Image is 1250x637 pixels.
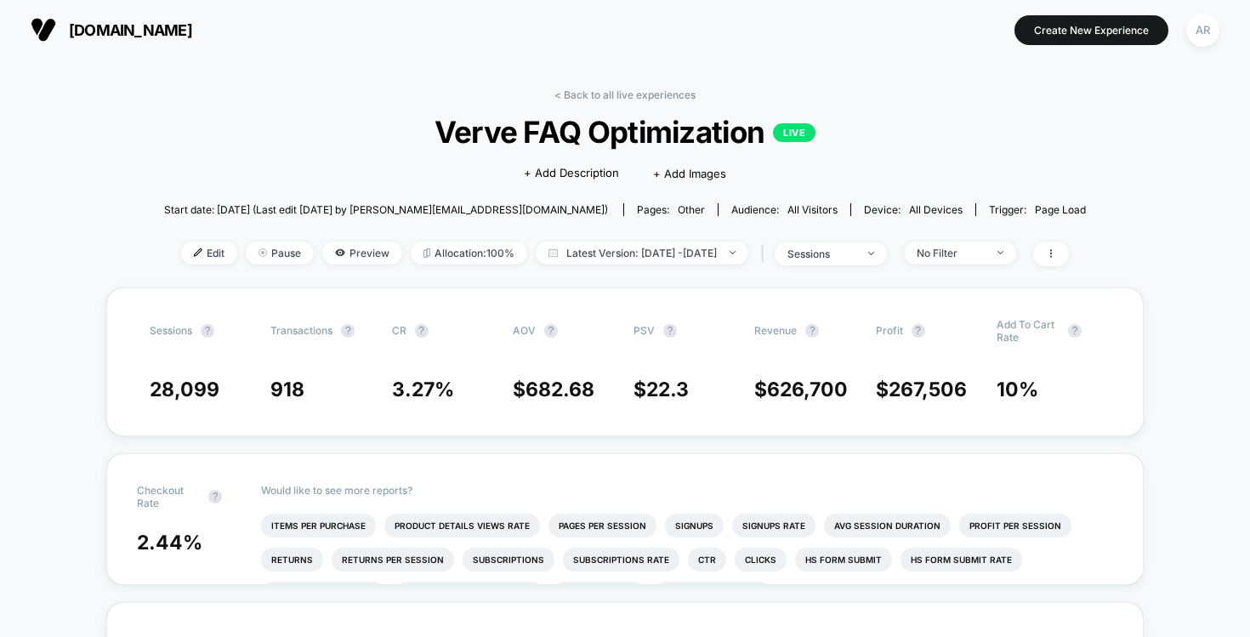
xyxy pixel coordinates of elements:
span: 3.27 % [392,378,454,401]
button: ? [415,324,429,338]
span: | [757,242,775,266]
img: end [868,252,874,255]
li: Faq Accordion Rate [654,582,771,606]
span: Add To Cart Rate [997,318,1060,344]
a: < Back to all live experiences [554,88,696,101]
li: Clicks [735,548,787,572]
button: AR [1181,13,1224,48]
li: Subscriptions [463,548,554,572]
span: 267,506 [889,378,967,401]
span: $ [754,378,848,401]
span: + Add Description [524,165,619,182]
span: 10 % [997,378,1038,401]
span: 28,099 [150,378,219,401]
span: Latest Version: [DATE] - [DATE] [536,242,748,264]
span: Sessions [150,324,192,337]
span: Checkout Rate [137,484,200,509]
img: calendar [548,248,558,257]
button: ? [805,324,819,338]
li: Returns [261,548,323,572]
li: Ctr [688,548,726,572]
p: Would like to see more reports? [261,484,1113,497]
button: ? [544,324,558,338]
span: Page Load [1035,203,1086,216]
img: Visually logo [31,17,56,43]
li: Avg Session Duration [824,514,951,537]
li: Items Per Purchase [261,514,376,537]
li: Hs Form Submit [795,548,892,572]
span: Profit [876,324,903,337]
button: ? [341,324,355,338]
span: 682.68 [526,378,594,401]
span: PSV [634,324,655,337]
span: 22.3 [646,378,689,401]
img: end [730,251,736,254]
img: end [259,248,267,257]
li: Hs Form Submit Rate [901,548,1022,572]
button: ? [1068,324,1082,338]
span: $ [876,378,967,401]
li: Product Details Views Rate [384,514,540,537]
span: Start date: [DATE] (Last edit [DATE] by [PERSON_NAME][EMAIL_ADDRESS][DOMAIN_NAME]) [164,203,608,216]
span: 2.44 % [137,531,202,555]
li: Pages Per Session [548,514,656,537]
li: Profit Per Session [959,514,1071,537]
span: $ [634,378,689,401]
span: + Add Images [653,167,726,180]
span: $ [513,378,594,401]
span: Pause [246,242,314,264]
li: Signups [665,514,724,537]
div: AR [1186,14,1219,47]
div: Pages: [637,203,705,216]
span: [DOMAIN_NAME] [69,21,192,39]
span: All Visitors [787,203,838,216]
p: LIVE [773,123,815,142]
span: Verve FAQ Optimization [210,114,1039,150]
div: Audience: [731,203,838,216]
div: sessions [787,247,855,260]
button: ? [201,324,214,338]
button: [DOMAIN_NAME] [26,16,197,43]
button: ? [912,324,925,338]
button: ? [663,324,677,338]
img: rebalance [423,248,430,258]
span: Revenue [754,324,797,337]
img: edit [194,248,202,257]
span: Edit [181,242,237,264]
li: Subscriptions Rate [563,548,679,572]
span: AOV [513,324,536,337]
div: No Filter [917,247,985,259]
div: Trigger: [989,203,1086,216]
li: Search Opened (desk) [261,582,386,606]
img: end [997,251,1003,254]
li: Faq Accordion [553,582,645,606]
span: Transactions [270,324,332,337]
span: Preview [322,242,402,264]
span: Allocation: 100% [411,242,527,264]
li: Returns Per Session [332,548,454,572]
span: all devices [909,203,963,216]
span: 918 [270,378,304,401]
li: Search Opened (desk) Rate [395,582,544,606]
span: CR [392,324,406,337]
span: 626,700 [767,378,848,401]
span: other [678,203,705,216]
button: Create New Experience [1014,15,1168,45]
button: ? [208,490,222,503]
li: Signups Rate [732,514,815,537]
span: Device: [850,203,975,216]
